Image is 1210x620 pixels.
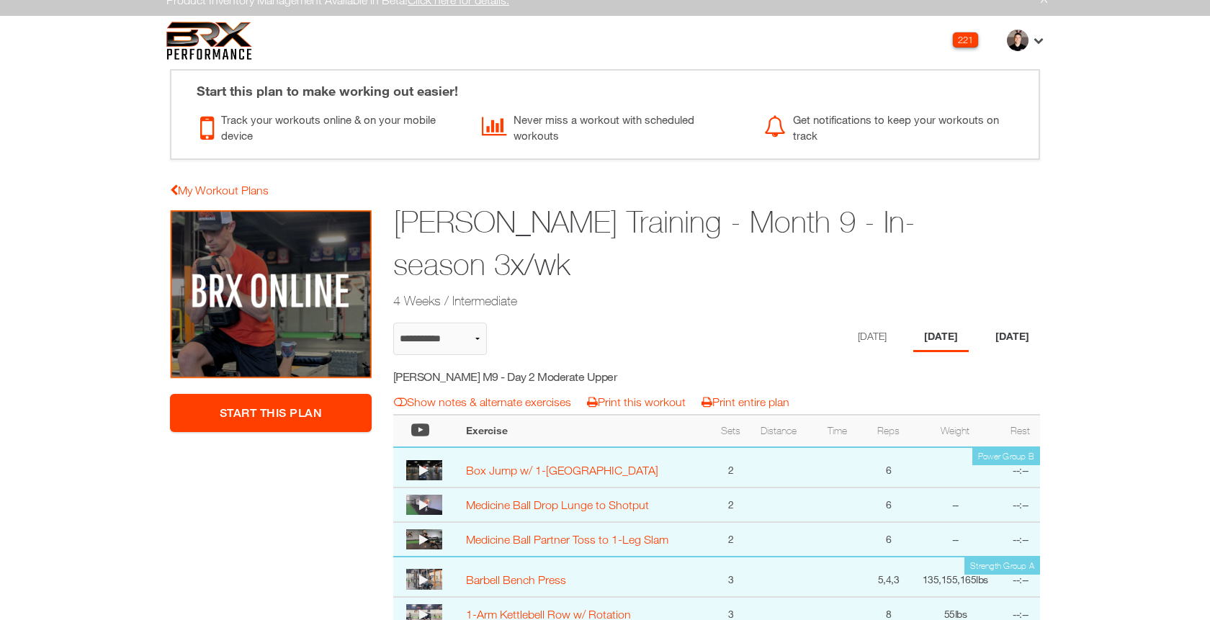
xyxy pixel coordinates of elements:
[406,569,442,589] img: thumbnail.png
[393,201,929,286] h1: [PERSON_NAME] Training - Month 9 - In-season 3x/wk
[406,529,442,549] img: thumbnail.png
[711,415,750,447] th: Sets
[466,498,649,511] a: Medicine Ball Drop Lunge to Shotput
[702,395,789,408] a: Print entire plan
[1001,488,1040,522] td: --:--
[394,395,571,408] a: Show notes & alternate exercises
[910,522,1001,557] td: --
[1001,415,1040,447] th: Rest
[711,488,750,522] td: 2
[170,394,372,432] a: Start This Plan
[964,557,1040,575] td: Strength Group A
[170,210,372,379] img: Ryan Bayer Training - Month 9 - In-season 3x/wk
[764,108,1024,144] div: Get notifications to keep your workouts on track
[1007,30,1028,51] img: thumb.jpg
[200,108,460,144] div: Track your workouts online & on your mobile device
[466,573,566,586] a: Barbell Bench Press
[711,557,750,597] td: 3
[955,608,967,620] span: lbs
[953,32,978,48] div: 221
[867,522,910,557] td: 6
[459,415,711,447] th: Exercise
[847,323,897,352] li: Day 1
[750,415,807,447] th: Distance
[170,184,269,197] a: My Workout Plans
[867,488,910,522] td: 6
[711,447,750,488] td: 2
[182,71,1028,101] div: Start this plan to make working out easier!
[482,108,742,144] div: Never miss a workout with scheduled workouts
[393,369,650,385] h5: [PERSON_NAME] M9 - Day 2 Moderate Upper
[587,395,686,408] a: Print this workout
[393,292,929,310] h2: 4 Weeks / Intermediate
[406,460,442,480] img: thumbnail.png
[1001,522,1040,557] td: --:--
[910,488,1001,522] td: --
[406,495,442,515] img: thumbnail.png
[867,447,910,488] td: 6
[166,22,252,60] img: 6f7da32581c89ca25d665dc3aae533e4f14fe3ef_original.svg
[1001,447,1040,488] td: --:--
[976,573,988,585] span: lbs
[808,415,868,447] th: Time
[985,323,1040,352] li: Day 3
[711,522,750,557] td: 2
[910,557,1001,597] td: 135,155,165
[867,415,910,447] th: Reps
[910,415,1001,447] th: Weight
[1001,557,1040,597] td: --:--
[867,557,910,597] td: 5,4,3
[913,323,969,352] li: Day 2
[466,464,658,477] a: Box Jump w/ 1-[GEOGRAPHIC_DATA]
[466,533,668,546] a: Medicine Ball Partner Toss to 1-Leg Slam
[972,448,1040,465] td: Power Group B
